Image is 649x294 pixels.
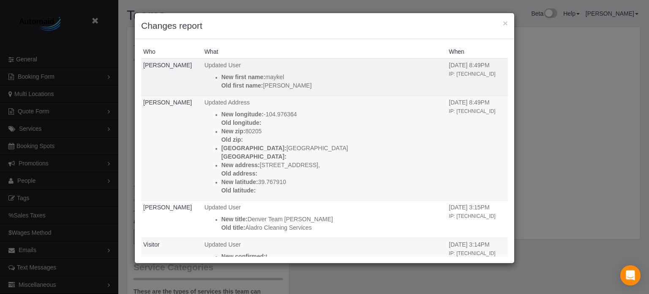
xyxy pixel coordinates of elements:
small: IP: [TECHNICAL_ID] [449,71,495,77]
p: Denver Team [PERSON_NAME] [221,215,445,223]
strong: New title: [221,216,248,223]
span: Updated User [205,241,241,248]
a: [PERSON_NAME] [143,99,192,106]
span: Updated User [205,62,241,69]
td: What [202,201,447,238]
th: When [447,45,508,58]
span: Updated User [205,204,241,211]
h3: Changes report [141,19,508,32]
p: [GEOGRAPHIC_DATA] [221,144,445,152]
td: Who [141,96,202,201]
td: Who [141,238,202,275]
p: Aladro Cleaning Services [221,223,445,232]
p: -104.976364 [221,110,445,118]
strong: New confirmed: [221,253,266,260]
p: 80205 [221,127,445,135]
strong: [GEOGRAPHIC_DATA]: [221,153,286,160]
p: [STREET_ADDRESS], [221,161,445,169]
strong: Old first name: [221,82,263,89]
strong: [GEOGRAPHIC_DATA]: [221,145,286,151]
a: [PERSON_NAME] [143,204,192,211]
p: t [221,252,445,261]
p: [PERSON_NAME] [221,81,445,90]
a: Visitor [143,241,160,248]
td: What [202,58,447,96]
strong: New latitude: [221,179,258,185]
p: maykel [221,73,445,81]
strong: Old title: [221,224,245,231]
strong: Old zip: [221,136,243,143]
td: Who [141,201,202,238]
small: IP: [TECHNICAL_ID] [449,108,495,114]
strong: Old longitude: [221,119,262,126]
button: × [503,19,508,27]
strong: New first name: [221,74,265,80]
strong: New address: [221,162,260,168]
td: Who [141,58,202,96]
strong: New longitude: [221,111,264,118]
td: When [447,201,508,238]
td: What [202,238,447,275]
small: IP: [TECHNICAL_ID] [449,250,495,256]
p: 39.767910 [221,178,445,186]
strong: New zip: [221,128,245,135]
a: [PERSON_NAME] [143,62,192,69]
strong: Old latitude: [221,187,256,194]
th: Who [141,45,202,58]
div: Open Intercom Messenger [620,265,641,286]
sui-modal: Changes report [135,13,514,263]
span: Updated Address [205,99,250,106]
td: When [447,96,508,201]
strong: Old address: [221,170,258,177]
td: What [202,96,447,201]
td: When [447,238,508,275]
small: IP: [TECHNICAL_ID] [449,213,495,219]
td: When [447,58,508,96]
th: What [202,45,447,58]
